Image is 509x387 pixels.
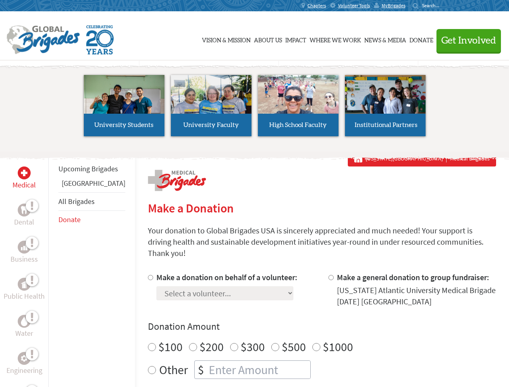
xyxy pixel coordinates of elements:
[207,361,310,379] input: Enter Amount
[285,19,306,59] a: Impact
[382,2,405,9] span: MyBrigades
[195,361,207,379] div: $
[345,75,426,129] img: menu_brigades_submenu_4.jpg
[94,122,154,128] span: University Students
[15,328,33,339] p: Water
[4,278,45,302] a: Public HealthPublic Health
[307,2,326,9] span: Chapters
[18,278,31,291] div: Public Health
[441,36,496,46] span: Get Involved
[269,122,327,128] span: High School Faculty
[171,75,251,129] img: menu_brigades_submenu_2.jpg
[18,204,31,216] div: Dental
[148,170,206,191] img: logo-medical.png
[21,355,27,362] img: Engineering
[148,201,496,215] h2: Make a Donation
[258,75,339,136] a: High School Faculty
[4,291,45,302] p: Public Health
[6,365,42,376] p: Engineering
[58,211,125,229] li: Donate
[156,272,297,282] label: Make a donation on behalf of a volunteer:
[158,339,183,354] label: $100
[323,339,353,354] label: $1000
[337,285,496,307] div: [US_STATE] Atlantic University Medical Brigade [DATE] [GEOGRAPHIC_DATA]
[345,75,426,136] a: Institutional Partners
[310,19,361,59] a: Where We Work
[18,241,31,254] div: Business
[12,179,36,191] p: Medical
[21,206,27,214] img: Dental
[84,75,164,136] a: University Students
[183,122,239,128] span: University Faculty
[10,241,38,265] a: BusinessBusiness
[18,315,31,328] div: Water
[148,225,496,259] p: Your donation to Global Brigades USA is sincerely appreciated and much needed! Your support is dr...
[258,75,339,114] img: menu_brigades_submenu_3.jpg
[14,216,34,228] p: Dental
[10,254,38,265] p: Business
[409,19,433,59] a: Donate
[58,164,118,173] a: Upcoming Brigades
[12,166,36,191] a: MedicalMedical
[58,197,95,206] a: All Brigades
[6,25,80,54] img: Global Brigades Logo
[21,170,27,176] img: Medical
[86,25,114,54] img: Global Brigades Celebrating 20 Years
[15,315,33,339] a: WaterWater
[14,204,34,228] a: DentalDental
[355,122,418,128] span: Institutional Partners
[18,352,31,365] div: Engineering
[171,75,251,136] a: University Faculty
[21,244,27,250] img: Business
[337,272,489,282] label: Make a general donation to group fundraiser:
[18,166,31,179] div: Medical
[84,75,164,129] img: menu_brigades_submenu_1.jpg
[148,320,496,333] h4: Donation Amount
[6,352,42,376] a: EngineeringEngineering
[58,178,125,192] li: Panama
[58,215,81,224] a: Donate
[58,160,125,178] li: Upcoming Brigades
[436,29,501,52] button: Get Involved
[21,316,27,326] img: Water
[364,19,406,59] a: News & Media
[338,2,370,9] span: Volunteer Tools
[21,280,27,288] img: Public Health
[422,2,445,8] input: Search...
[58,192,125,211] li: All Brigades
[241,339,265,354] label: $300
[159,360,188,379] label: Other
[199,339,224,354] label: $200
[62,179,125,188] a: [GEOGRAPHIC_DATA]
[282,339,306,354] label: $500
[254,19,282,59] a: About Us
[202,19,251,59] a: Vision & Mission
